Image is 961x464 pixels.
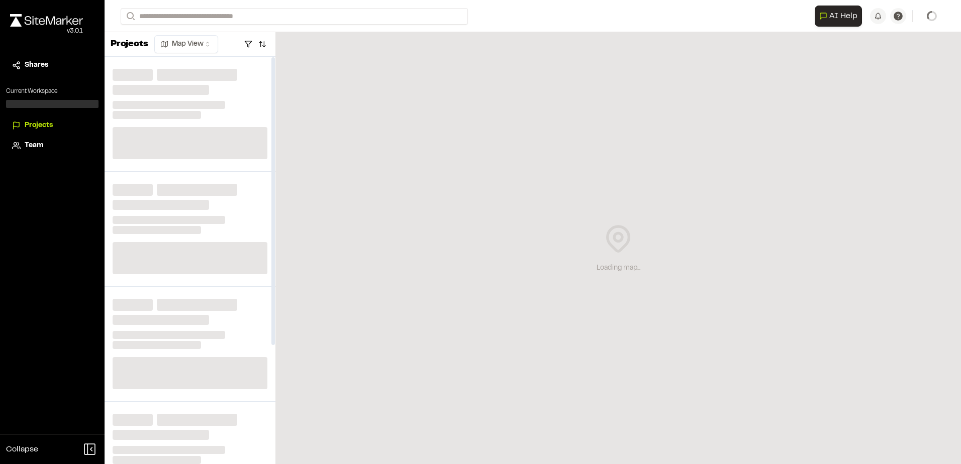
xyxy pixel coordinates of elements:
[25,60,48,71] span: Shares
[10,27,83,36] div: Oh geez...please don't...
[12,120,92,131] a: Projects
[111,38,148,51] p: Projects
[121,8,139,25] button: Search
[6,443,38,455] span: Collapse
[815,6,862,27] button: Open AI Assistant
[25,140,43,151] span: Team
[12,140,92,151] a: Team
[6,87,99,96] p: Current Workspace
[25,120,53,131] span: Projects
[10,14,83,27] img: rebrand.png
[815,6,866,27] div: Open AI Assistant
[597,263,640,274] div: Loading map...
[12,60,92,71] a: Shares
[829,10,857,22] span: AI Help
